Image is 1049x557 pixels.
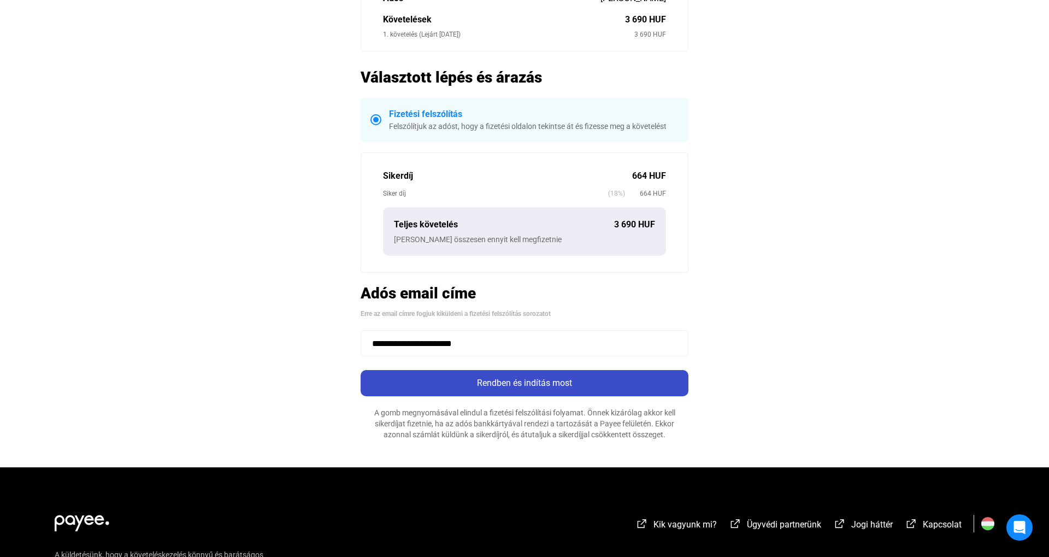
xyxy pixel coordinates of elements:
div: 664 HUF [632,169,666,183]
div: 3 690 HUF [625,13,666,26]
span: Kapcsolat [923,519,962,530]
span: Kik vagyunk mi? [653,519,717,530]
div: A gomb megnyomásával elindul a fizetési felszólítási folyamat. Önnek kizárólag akkor kell sikerdí... [361,407,688,440]
span: 664 HUF [625,188,666,199]
a: external-link-whiteKik vagyunk mi? [635,521,717,531]
a: external-link-whiteÜgyvédi partnerünk [729,521,821,531]
div: Teljes követelés [394,218,614,231]
div: 1. követelés (Lejárt [DATE]) [383,29,634,40]
img: external-link-white [833,518,846,529]
div: Erre az email címre fogjuk kiküldeni a fizetési felszólítás sorozatot [361,308,688,319]
div: Fizetési felszólítás [389,108,679,121]
div: [PERSON_NAME] összesen ennyit kell megfizetnie [394,234,655,245]
div: Sikerdíj [383,169,632,183]
div: Rendben és indítás most [364,377,685,390]
div: 3 690 HUF [634,29,666,40]
div: Siker díj [383,188,608,199]
h2: Választott lépés és árazás [361,68,688,87]
h2: Adós email címe [361,284,688,303]
span: Jogi háttér [851,519,893,530]
div: Open Intercom Messenger [1006,514,1033,541]
span: (18%) [608,188,625,199]
a: external-link-whiteKapcsolat [905,521,962,531]
img: external-link-white [905,518,918,529]
a: external-link-whiteJogi háttér [833,521,893,531]
img: white-payee-white-dot.svg [55,509,109,531]
div: Követelések [383,13,625,26]
div: Felszólítjuk az adóst, hogy a fizetési oldalon tekintse át és fizesse meg a követelést [389,121,679,132]
img: external-link-white [635,518,649,529]
button: Rendben és indítás most [361,370,688,396]
div: 3 690 HUF [614,218,655,231]
img: external-link-white [729,518,742,529]
img: HU.svg [981,517,994,530]
span: Ügyvédi partnerünk [747,519,821,530]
